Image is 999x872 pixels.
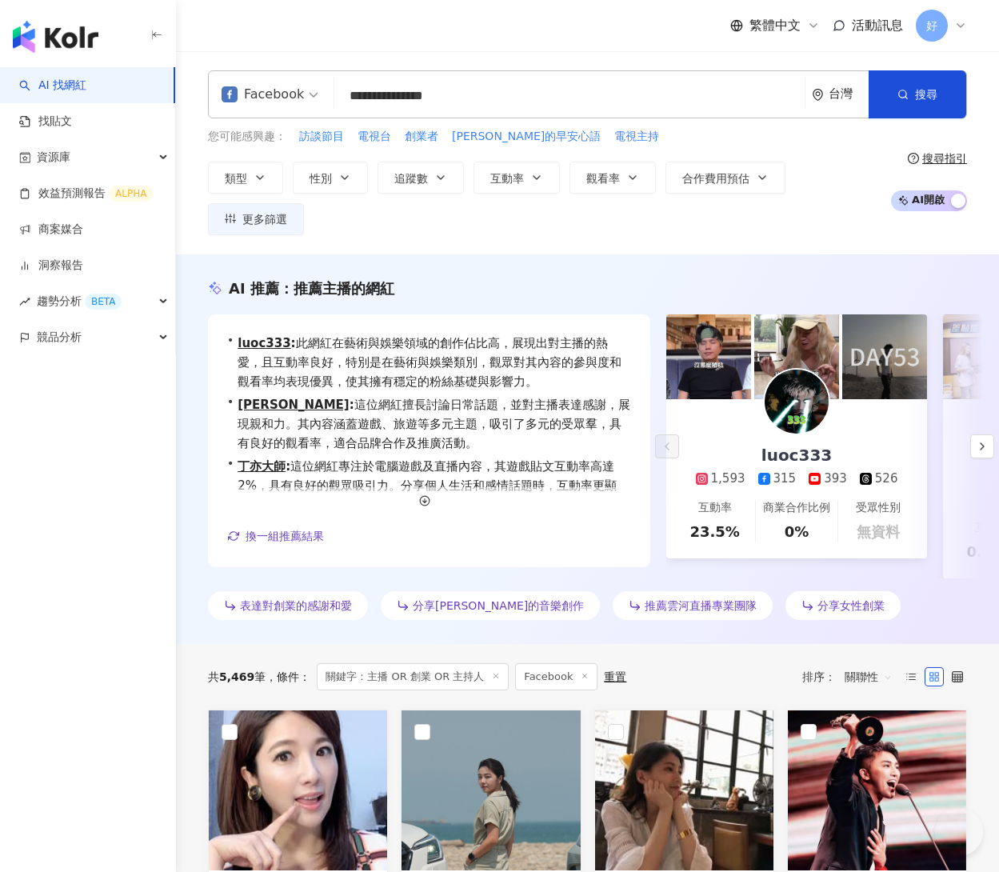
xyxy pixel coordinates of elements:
[817,599,885,612] span: 分享女性創業
[242,213,287,226] span: 更多篩選
[294,280,394,297] span: 推薦主播的網紅
[452,129,601,145] span: [PERSON_NAME]的早安心語
[37,283,122,319] span: 趨勢分析
[474,162,560,194] button: 互動率
[490,172,524,185] span: 互動率
[413,599,584,612] span: 分享[PERSON_NAME]的音樂創作
[451,128,601,146] button: [PERSON_NAME]的早安心語
[19,222,83,238] a: 商案媒合
[238,395,631,453] span: 這位網紅擅長討論日常話題，並對主播表達感謝，展現親和力。其內容涵蓋遊戲、旅遊等多元主題，吸引了多元的受眾羣，具有良好的觀看率，適合品牌合作及推廣活動。
[698,500,732,516] div: 互動率
[569,162,656,194] button: 觀看率
[208,670,266,683] div: 共 筆
[922,152,967,165] div: 搜尋指引
[935,808,983,856] iframe: Help Scout Beacon - Open
[238,334,631,391] span: 此網紅在藝術與娛樂領域的創作佔比高，展現出對主播的熱愛，且互動率良好，特別是在藝術與娛樂類別，觀眾對其內容的參與度和觀看率均表現優異，使其擁有穩定的粉絲基礎與影響力。
[225,172,247,185] span: 類型
[246,530,324,542] span: 換一組推薦結果
[812,89,824,101] span: environment
[852,18,903,33] span: 活動訊息
[37,139,70,175] span: 資源庫
[298,128,345,146] button: 訪談節目
[404,128,439,146] button: 創業者
[645,599,757,612] span: 推薦雲河直播專業團隊
[711,470,745,487] div: 1,593
[209,710,387,870] img: KOL Avatar
[666,314,751,399] img: post-image
[749,17,801,34] span: 繁體中文
[915,88,937,101] span: 搜尋
[689,522,739,542] div: 23.5%
[378,162,464,194] button: 追蹤數
[229,278,394,298] div: AI 推薦 ：
[765,370,829,434] img: KOL Avatar
[219,670,254,683] span: 5,469
[405,129,438,145] span: 創業者
[299,129,344,145] span: 訪談節目
[19,114,72,130] a: 找貼文
[845,664,893,690] span: 關聯性
[614,129,659,145] span: 電視主持
[788,710,966,870] img: KOL Avatar
[785,522,809,542] div: 0%
[842,314,927,399] img: post-image
[824,470,847,487] div: 393
[394,172,428,185] span: 追蹤數
[586,172,620,185] span: 觀看率
[19,186,153,202] a: 效益預測報告ALPHA
[19,296,30,307] span: rise
[763,500,830,516] div: 商業合作比例
[208,162,283,194] button: 類型
[238,457,631,514] span: 這位網紅專注於電腦遊戲及直播內容，其遊戲貼文互動率高達2%，具有良好的觀眾吸引力。分享個人生活和感情話題時，互動率更顯著，吸引粉絲深度參與，展現出良好的社羣影響力。
[754,314,839,399] img: post-image
[208,129,286,145] span: 您可能感興趣：
[358,129,391,145] span: 電視台
[222,82,304,107] div: Facebook
[665,162,785,194] button: 合作費用預估
[310,172,332,185] span: 性別
[666,399,927,558] a: luoc3331,593315393526互動率23.5%商業合作比例0%受眾性別無資料
[773,470,797,487] div: 315
[293,162,368,194] button: 性別
[745,444,848,466] div: luoc333
[238,336,290,350] a: luoc333
[317,663,509,690] span: 關鍵字：主播 OR 創業 OR 主持人
[604,670,626,683] div: 重置
[856,500,901,516] div: 受眾性別
[13,21,98,53] img: logo
[875,470,898,487] div: 526
[357,128,392,146] button: 電視台
[19,258,83,274] a: 洞察報告
[291,336,296,350] span: :
[227,334,631,391] div: •
[266,670,310,683] span: 條件 ：
[595,710,773,870] img: KOL Avatar
[829,87,869,101] div: 台灣
[908,153,919,164] span: question-circle
[238,459,286,474] a: 丁亦大師
[402,710,580,870] img: KOL Avatar
[802,664,901,690] div: 排序：
[869,70,966,118] button: 搜尋
[19,78,86,94] a: searchAI 找網紅
[682,172,749,185] span: 合作費用預估
[286,459,290,474] span: :
[238,398,349,412] a: [PERSON_NAME]
[515,663,597,690] span: Facebook
[613,128,660,146] button: 電視主持
[926,17,937,34] span: 好
[227,457,631,514] div: •
[240,599,352,612] span: 表達對創業的感謝和愛
[227,524,325,548] button: 換一組推薦結果
[85,294,122,310] div: BETA
[350,398,354,412] span: :
[208,203,304,235] button: 更多篩選
[37,319,82,355] span: 競品分析
[227,395,631,453] div: •
[857,522,900,542] div: 無資料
